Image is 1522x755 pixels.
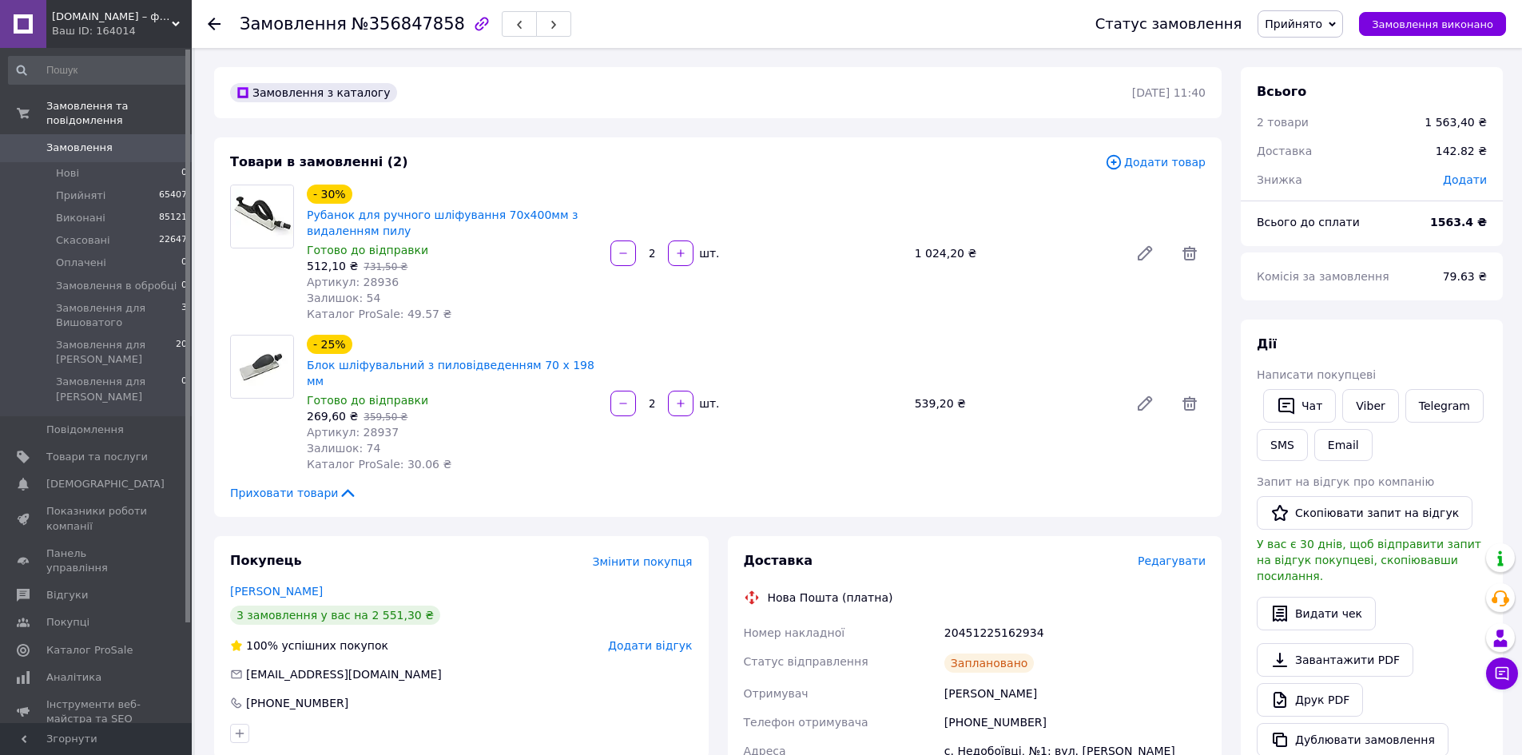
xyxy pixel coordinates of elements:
input: Пошук [8,56,189,85]
div: - 30% [307,185,352,204]
span: Оплачені [56,256,106,270]
div: 20451225162934 [941,618,1209,647]
span: Додати товар [1105,153,1206,171]
span: Статус відправлення [744,655,868,668]
span: 79.63 ₴ [1443,270,1487,283]
span: Прийнято [1265,18,1322,30]
span: 0 [181,256,187,270]
span: 512,10 ₴ [307,260,358,272]
div: Статус замовлення [1095,16,1242,32]
span: Доставка [1257,145,1312,157]
span: Замовлення для [PERSON_NAME] [56,338,176,367]
button: Email [1314,429,1373,461]
span: Каталог ProSale: 49.57 ₴ [307,308,451,320]
span: Замовлення [46,141,113,155]
a: [PERSON_NAME] [230,585,323,598]
span: Каталог ProSale [46,643,133,658]
div: 1 563,40 ₴ [1425,114,1487,130]
div: шт. [695,395,721,411]
span: Всього до сплати [1257,216,1360,228]
span: Показники роботи компанії [46,504,148,533]
div: 3 замовлення у вас на 2 551,30 ₴ [230,606,440,625]
div: Повернутися назад [208,16,221,32]
div: [PERSON_NAME] [941,679,1209,708]
span: Залишок: 54 [307,292,380,304]
span: 2 товари [1257,116,1309,129]
span: Комісія за замовлення [1257,270,1389,283]
span: Дії [1257,336,1277,352]
span: Приховати товари [230,485,357,501]
span: Артикул: 28936 [307,276,399,288]
span: 65407 [159,189,187,203]
span: Залишок: 74 [307,442,380,455]
div: успішних покупок [230,638,388,654]
span: Редагувати [1138,554,1206,567]
div: 142.82 ₴ [1426,133,1496,169]
div: Ваш ID: 164014 [52,24,192,38]
div: [PHONE_NUMBER] [941,708,1209,737]
div: [PHONE_NUMBER] [244,695,350,711]
span: Змінити покупця [593,555,693,568]
span: Скасовані [56,233,110,248]
span: 20 [176,338,187,367]
span: Нові [56,166,79,181]
span: Прийняті [56,189,105,203]
span: Додати [1443,173,1487,186]
span: Номер накладної [744,626,845,639]
span: Додати відгук [608,639,692,652]
a: Редагувати [1129,237,1161,269]
span: Отримувач [744,687,809,700]
span: Покупець [230,553,302,568]
span: Запит на відгук про компанію [1257,475,1434,488]
span: Доставка [744,553,813,568]
span: Замовлення для [PERSON_NAME] [56,375,181,403]
button: Чат [1263,389,1336,423]
img: Рубанок для ручного шліфування 70х400мм з видаленням пилу [231,185,293,248]
span: Телефон отримувача [744,716,868,729]
button: Скопіювати запит на відгук [1257,496,1472,530]
b: 1563.4 ₴ [1430,216,1487,228]
img: Блок шліфувальний з пиловідведенням 70 х 198 мм [231,336,293,398]
time: [DATE] 11:40 [1132,86,1206,99]
span: Повідомлення [46,423,124,437]
span: 85121 [159,211,187,225]
div: Заплановано [944,654,1035,673]
button: Видати чек [1257,597,1376,630]
span: 0 [181,375,187,403]
a: Друк PDF [1257,683,1363,717]
span: Видалити [1174,237,1206,269]
span: Замовлення та повідомлення [46,99,192,128]
div: 1 024,20 ₴ [908,242,1123,264]
span: Написати покупцеві [1257,368,1376,381]
span: 100% [246,639,278,652]
span: Товари та послуги [46,450,148,464]
span: 0 [181,166,187,181]
a: Рубанок для ручного шліфування 70х400мм з видаленням пилу [307,209,578,237]
span: Аналітика [46,670,101,685]
div: Замовлення з каталогу [230,83,397,102]
a: Редагувати [1129,387,1161,419]
div: шт. [695,245,721,261]
span: 0 [181,279,187,293]
a: Telegram [1405,389,1484,423]
span: Готово до відправки [307,394,428,407]
span: Відгуки [46,588,88,602]
a: Завантажити PDF [1257,643,1413,677]
span: [DEMOGRAPHIC_DATA] [46,477,165,491]
span: 359,50 ₴ [364,411,407,423]
span: Артикул: 28937 [307,426,399,439]
span: Каталог ProSale: 30.06 ₴ [307,458,451,471]
span: 731,50 ₴ [364,261,407,272]
span: Всього [1257,84,1306,99]
span: 269,60 ₴ [307,410,358,423]
span: Autosklad.ua – фарби, автоемалі, герметики, лаки, набори інструментів, компресори [52,10,172,24]
span: У вас є 30 днів, щоб відправити запит на відгук покупцеві, скопіювавши посилання. [1257,538,1481,582]
span: Видалити [1174,387,1206,419]
span: Замовлення в обробці [56,279,177,293]
a: Viber [1342,389,1398,423]
button: SMS [1257,429,1308,461]
span: Знижка [1257,173,1302,186]
div: - 25% [307,335,352,354]
span: Панель управління [46,546,148,575]
span: №356847858 [352,14,465,34]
